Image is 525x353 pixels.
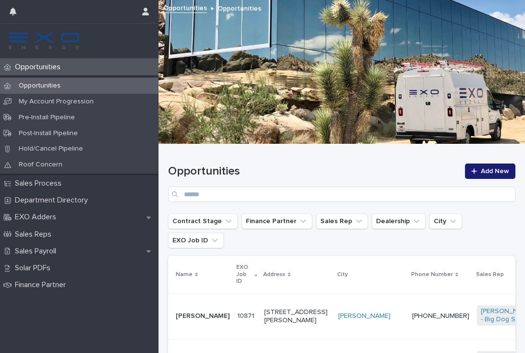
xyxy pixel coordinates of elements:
[11,63,68,72] p: Opportunities
[237,310,256,320] p: 10871
[338,312,391,320] a: [PERSON_NAME]
[163,2,207,13] a: Opportunities
[236,262,252,287] p: EXO Job ID
[11,129,85,138] p: Post-Install Pipeline
[411,269,453,280] p: Phone Number
[264,308,330,325] p: [STREET_ADDRESS][PERSON_NAME]
[168,233,224,248] button: EXO Job ID
[11,264,58,273] p: Solar PDFs
[11,179,69,188] p: Sales Process
[11,213,64,222] p: EXO Adders
[11,280,73,290] p: Finance Partner
[168,214,238,229] button: Contract Stage
[218,2,261,13] p: Opportunities
[316,214,368,229] button: Sales Rep
[168,187,515,202] input: Search
[465,164,515,179] a: Add New
[176,269,193,280] p: Name
[8,31,81,50] img: FKS5r6ZBThi8E5hshIGi
[11,145,91,153] p: Hold/Cancel Pipeline
[11,161,70,169] p: Roof Concern
[168,164,459,178] h1: Opportunities
[11,196,96,205] p: Department Directory
[11,247,64,256] p: Sales Payroll
[476,269,504,280] p: Sales Rep
[11,230,59,239] p: Sales Reps
[176,312,230,320] p: [PERSON_NAME]
[11,113,83,122] p: Pre-Install Pipeline
[429,214,462,229] button: City
[263,269,285,280] p: Address
[337,269,348,280] p: City
[242,214,312,229] button: Finance Partner
[372,214,426,229] button: Dealership
[11,82,68,90] p: Opportunities
[11,98,101,106] p: My Account Progression
[481,168,509,175] span: Add New
[412,313,469,319] a: [PHONE_NUMBER]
